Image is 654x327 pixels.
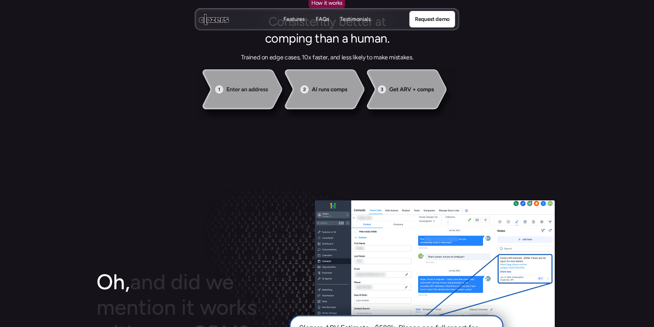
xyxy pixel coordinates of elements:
[284,23,305,31] p: Features
[210,52,444,62] h3: Trained on edge cases, 10x faster, and less likely to make mistakes.
[340,15,371,23] p: Testimonials
[284,15,305,23] a: FeaturesFeatures
[316,23,329,31] p: FAQs
[415,15,449,24] p: Request demo
[96,269,130,295] span: Oh,
[340,15,371,23] a: TestimonialsTestimonials
[284,15,305,23] p: Features
[409,11,455,27] a: Request demo
[316,15,329,23] p: FAQs
[340,23,371,31] p: Testimonials
[316,15,329,23] a: FAQsFAQs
